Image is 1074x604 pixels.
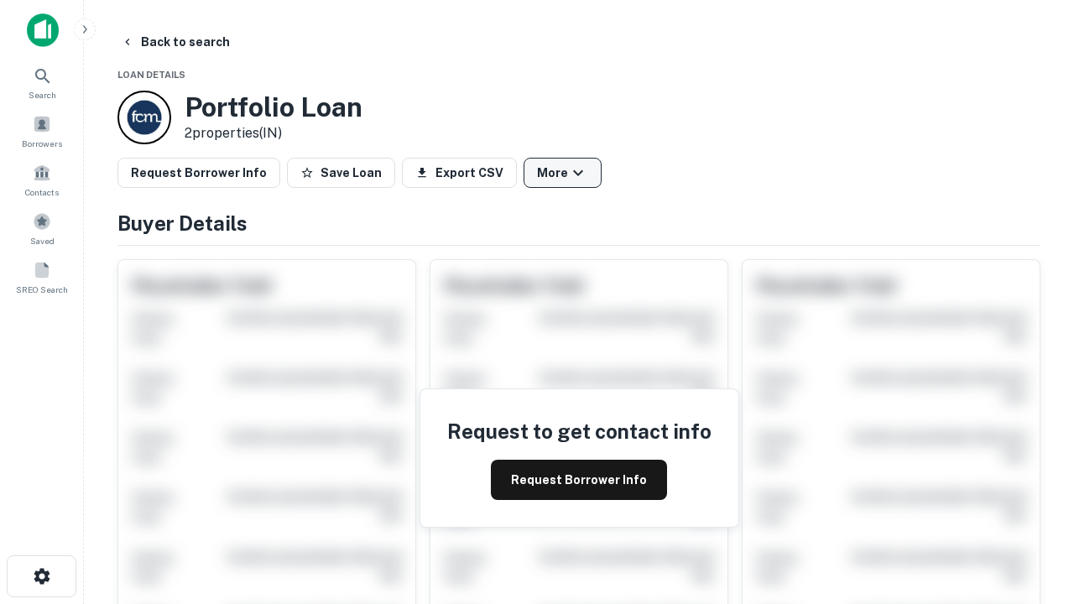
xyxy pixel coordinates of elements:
[5,60,79,105] a: Search
[25,185,59,199] span: Contacts
[990,416,1074,497] iframe: Chat Widget
[22,137,62,150] span: Borrowers
[5,206,79,251] a: Saved
[114,27,237,57] button: Back to search
[27,13,59,47] img: capitalize-icon.png
[287,158,395,188] button: Save Loan
[117,158,280,188] button: Request Borrower Info
[5,157,79,202] a: Contacts
[185,123,362,143] p: 2 properties (IN)
[30,234,55,247] span: Saved
[117,208,1040,238] h4: Buyer Details
[447,416,712,446] h4: Request to get contact info
[5,254,79,299] a: SREO Search
[185,91,362,123] h3: Portfolio Loan
[524,158,602,188] button: More
[5,108,79,154] a: Borrowers
[117,70,185,80] span: Loan Details
[16,283,68,296] span: SREO Search
[29,88,56,102] span: Search
[402,158,517,188] button: Export CSV
[491,460,667,500] button: Request Borrower Info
